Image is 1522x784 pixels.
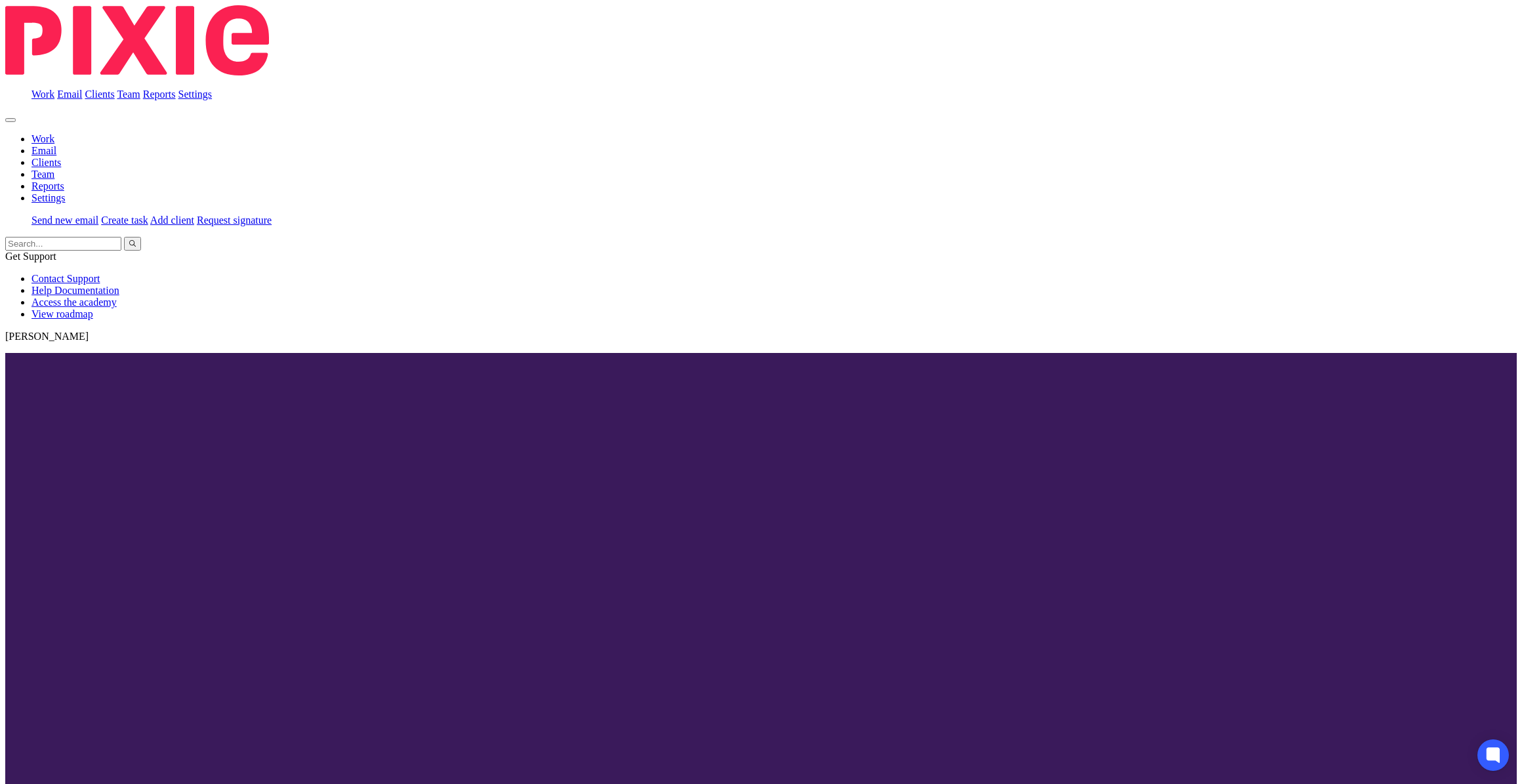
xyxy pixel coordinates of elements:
a: Team [31,169,54,180]
a: Work [31,89,54,100]
a: Clients [31,157,61,168]
a: Team [117,89,140,100]
a: Help Documentation [31,285,119,296]
a: Settings [178,89,213,100]
a: Email [57,89,82,100]
span: Get Support [5,251,56,262]
a: Access the academy [31,297,117,308]
a: Clients [85,89,114,100]
img: Pixie [5,5,269,75]
a: Work [31,133,54,144]
a: Create task [101,215,148,226]
a: Send new email [31,215,98,226]
input: Search [5,237,121,251]
a: Settings [31,192,66,203]
a: Add client [150,215,194,226]
a: View roadmap [31,308,93,320]
a: Request signature [197,215,272,226]
a: Reports [143,89,176,100]
p: [PERSON_NAME] [5,331,1517,342]
a: Contact Support [31,273,100,284]
a: Email [31,145,56,156]
button: Search [124,237,141,251]
a: Reports [31,180,64,192]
